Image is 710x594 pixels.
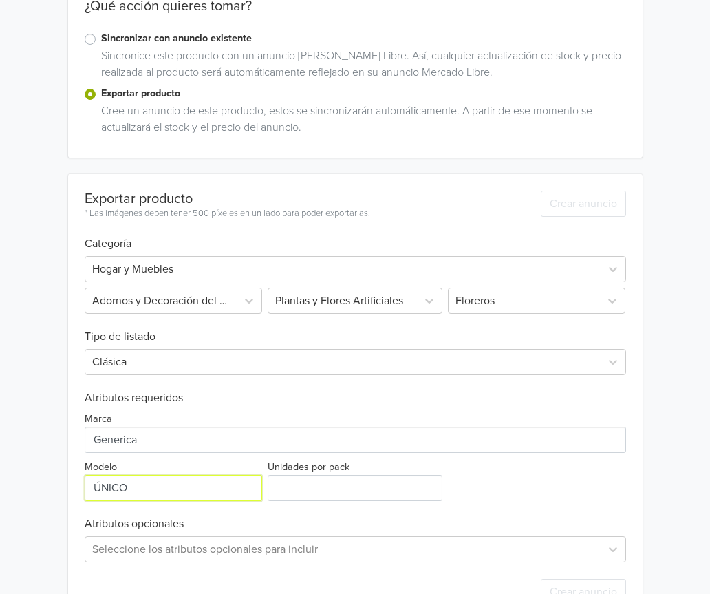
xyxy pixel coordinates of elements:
label: Marca [85,412,112,427]
h6: Categoría [85,221,626,251]
label: Sincronizar con anuncio existente [101,31,626,46]
div: Sincronice este producto con un anuncio [PERSON_NAME] Libre. Así, cualquier actualización de stoc... [96,47,626,86]
label: Unidades por pack [268,460,349,475]
h6: Atributos opcionales [85,518,626,531]
label: Modelo [85,460,117,475]
h6: Tipo de listado [85,314,626,343]
h6: Atributos requeridos [85,392,626,405]
label: Exportar producto [101,86,626,101]
div: * Las imágenes deben tener 500 píxeles en un lado para poder exportarlas. [85,207,370,221]
div: Cree un anuncio de este producto, estos se sincronizarán automáticamente. A partir de ese momento... [96,103,626,141]
div: Exportar producto [85,191,370,207]
button: Crear anuncio [541,191,626,217]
